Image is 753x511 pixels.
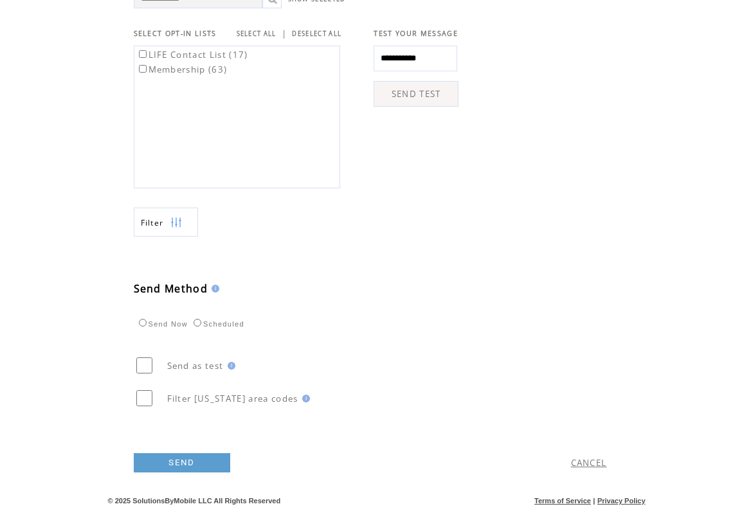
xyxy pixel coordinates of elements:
[190,320,244,328] label: Scheduled
[134,208,198,237] a: Filter
[139,319,147,327] input: Send Now
[134,29,217,38] span: SELECT OPT-IN LISTS
[534,497,591,505] a: Terms of Service
[374,29,458,38] span: TEST YOUR MESSAGE
[139,50,147,58] input: LIFE Contact List (17)
[136,64,228,75] label: Membership (63)
[282,28,287,39] span: |
[194,319,201,327] input: Scheduled
[292,30,341,38] a: DESELECT ALL
[167,360,224,372] span: Send as test
[298,395,310,402] img: help.gif
[139,65,147,73] input: Membership (63)
[167,393,298,404] span: Filter [US_STATE] area codes
[237,30,277,38] a: SELECT ALL
[571,457,607,469] a: CANCEL
[593,497,595,505] span: |
[597,497,646,505] a: Privacy Policy
[141,217,164,228] span: Show filters
[208,285,219,292] img: help.gif
[108,497,281,505] span: © 2025 SolutionsByMobile LLC All Rights Reserved
[170,208,182,237] img: filters.png
[134,453,230,472] a: SEND
[136,49,248,60] label: LIFE Contact List (17)
[136,320,188,328] label: Send Now
[134,282,208,296] span: Send Method
[224,362,235,370] img: help.gif
[374,81,458,107] a: SEND TEST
